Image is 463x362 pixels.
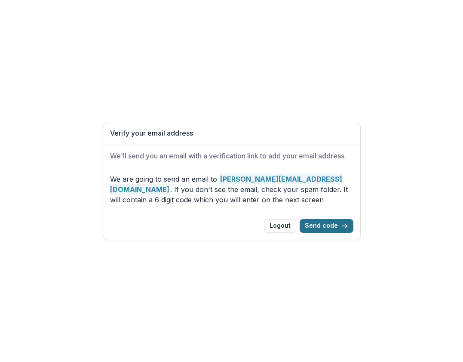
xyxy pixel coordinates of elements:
button: Send code [300,219,353,233]
p: We are going to send an email to . If you don't see the email, check your spam folder. It will co... [110,174,353,205]
h1: Verify your email address [110,129,353,137]
button: Logout [264,219,296,233]
h2: We'll send you an email with a verification link to add your email address. [110,152,353,160]
strong: [PERSON_NAME][EMAIL_ADDRESS][DOMAIN_NAME] [110,174,342,195]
